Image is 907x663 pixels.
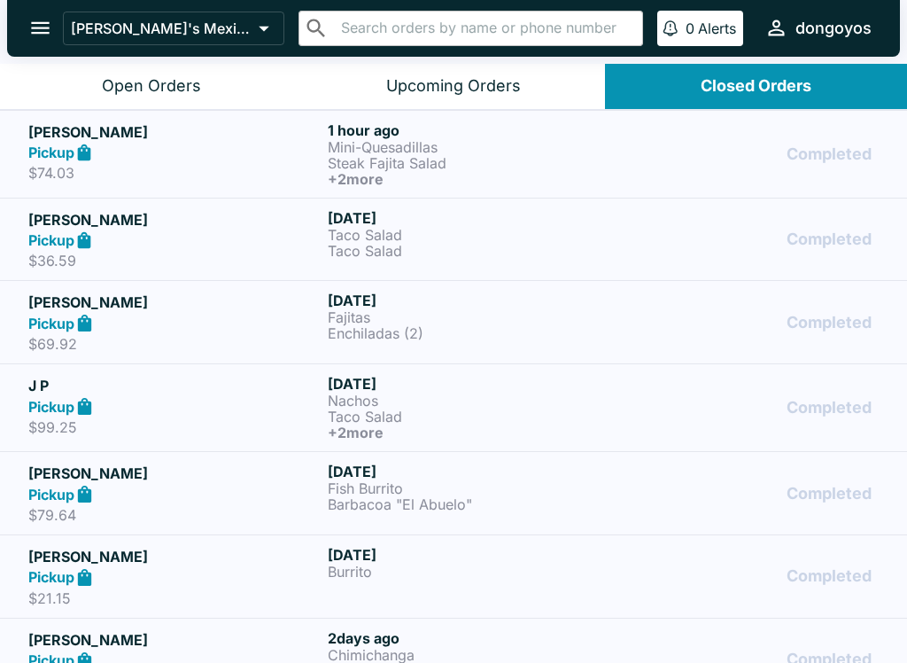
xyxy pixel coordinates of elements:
strong: Pickup [28,568,74,586]
h6: [DATE] [328,463,620,480]
div: dongoyos [795,18,872,39]
div: Open Orders [102,76,201,97]
div: Upcoming Orders [386,76,521,97]
p: Alerts [698,19,736,37]
p: $69.92 [28,335,321,353]
p: 0 [686,19,694,37]
h6: 1 hour ago [328,121,620,139]
p: Fajitas [328,309,620,325]
p: Steak Fajita Salad [328,155,620,171]
p: [PERSON_NAME]'s Mexican Food [71,19,252,37]
strong: Pickup [28,398,74,416]
p: Taco Salad [328,409,620,425]
strong: Pickup [28,231,74,249]
p: Fish Burrito [328,480,620,496]
p: Taco Salad [328,243,620,259]
h6: [DATE] [328,209,620,227]
h6: [DATE] [328,546,620,564]
p: $36.59 [28,252,321,269]
p: Mini-Quesadillas [328,139,620,155]
p: Enchiladas (2) [328,325,620,341]
h5: [PERSON_NAME] [28,463,321,484]
p: $21.15 [28,589,321,607]
h5: [PERSON_NAME] [28,292,321,313]
span: 2 days ago [328,629,399,647]
h5: J P [28,375,321,396]
strong: Pickup [28,486,74,503]
h6: [DATE] [328,375,620,393]
h5: [PERSON_NAME] [28,121,321,143]
p: Barbacoa "El Abuelo" [328,496,620,512]
p: $99.25 [28,418,321,436]
strong: Pickup [28,144,74,161]
p: $79.64 [28,506,321,524]
p: Taco Salad [328,227,620,243]
h6: + 2 more [328,171,620,187]
h6: + 2 more [328,425,620,441]
h5: [PERSON_NAME] [28,546,321,567]
div: Closed Orders [701,76,811,97]
h5: [PERSON_NAME] [28,629,321,651]
button: dongoyos [757,9,879,47]
h6: [DATE] [328,292,620,309]
p: $74.03 [28,164,321,182]
h5: [PERSON_NAME] [28,209,321,230]
button: [PERSON_NAME]'s Mexican Food [63,12,284,45]
p: Chimichanga [328,647,620,663]
p: Nachos [328,393,620,409]
button: open drawer [18,5,63,51]
strong: Pickup [28,315,74,332]
input: Search orders by name or phone number [336,16,635,41]
p: Burrito [328,564,620,580]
